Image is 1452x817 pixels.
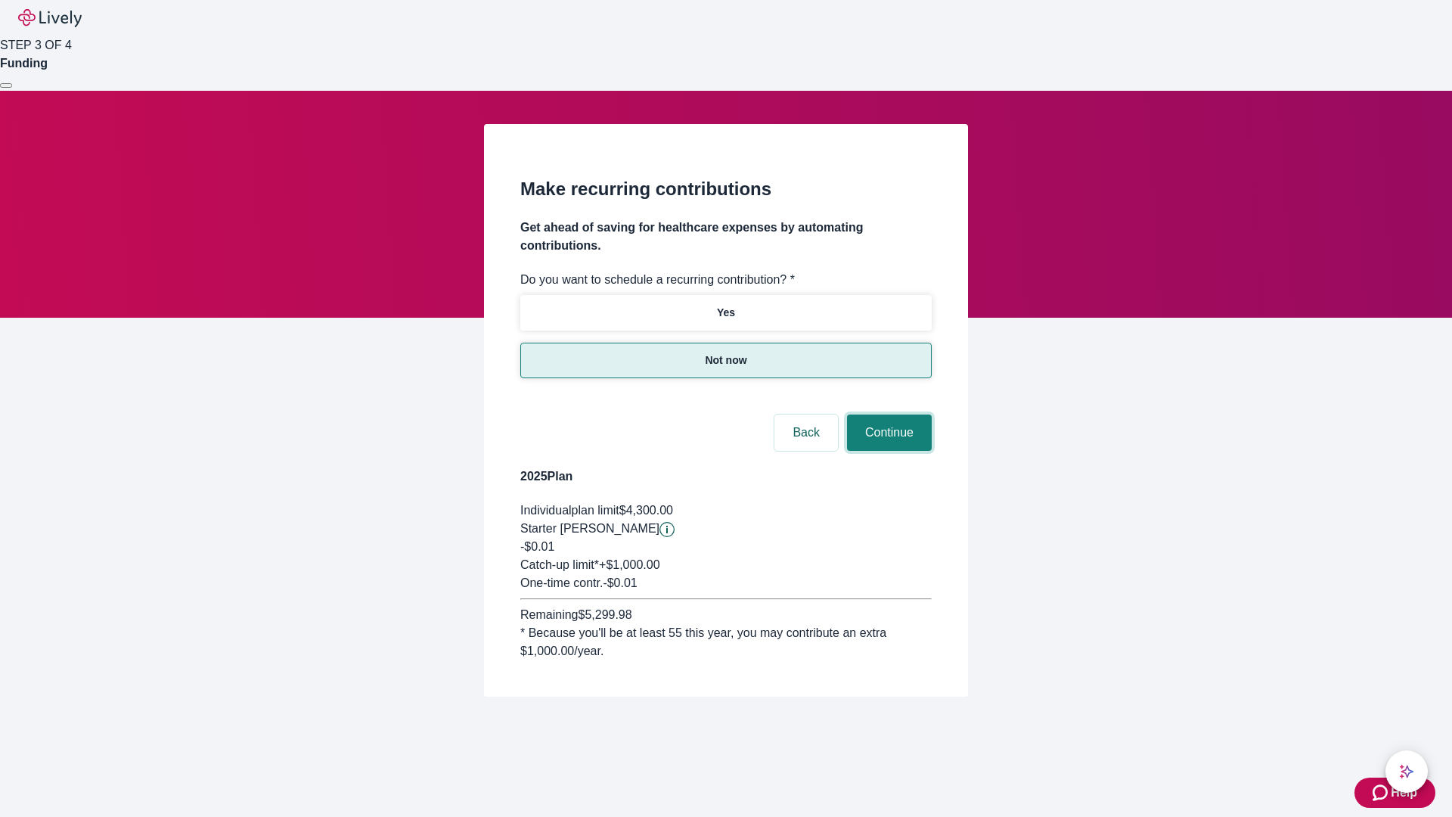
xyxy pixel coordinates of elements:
[659,522,675,537] button: Lively will contribute $0.01 to establish your account
[619,504,673,517] span: $4,300.00
[520,271,795,289] label: Do you want to schedule a recurring contribution? *
[705,353,746,368] p: Not now
[578,608,631,621] span: $5,299.98
[1373,784,1391,802] svg: Zendesk support icon
[774,415,838,451] button: Back
[520,176,932,203] h2: Make recurring contributions
[520,468,932,486] h4: 2025 Plan
[520,504,619,517] span: Individual plan limit
[1354,778,1435,808] button: Zendesk support iconHelp
[603,576,637,589] span: - $0.01
[659,522,675,537] svg: Starter penny details
[599,558,660,571] span: + $1,000.00
[520,608,578,621] span: Remaining
[520,295,932,331] button: Yes
[520,219,932,255] h4: Get ahead of saving for healthcare expenses by automating contributions.
[847,415,932,451] button: Continue
[520,558,599,571] span: Catch-up limit*
[520,343,932,378] button: Not now
[18,9,82,27] img: Lively
[520,522,659,535] span: Starter [PERSON_NAME]
[1399,764,1414,779] svg: Lively AI Assistant
[520,624,932,660] div: * Because you'll be at least 55 this year, you may contribute an extra $1,000.00 /year.
[1391,784,1417,802] span: Help
[520,540,554,553] span: -$0.01
[520,576,603,589] span: One-time contr.
[1385,750,1428,793] button: chat
[717,305,735,321] p: Yes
